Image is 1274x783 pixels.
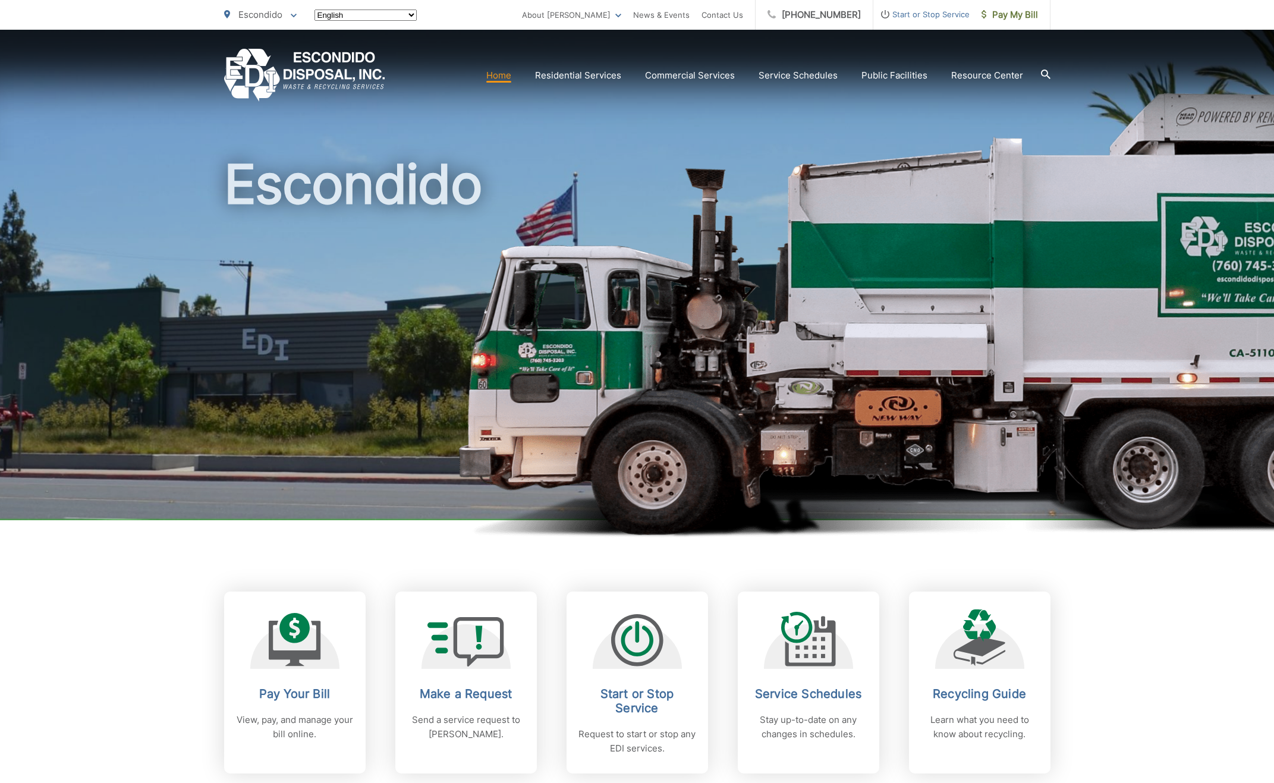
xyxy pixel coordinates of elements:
a: Residential Services [535,68,621,83]
a: Service Schedules Stay up-to-date on any changes in schedules. [738,592,879,773]
a: Home [486,68,511,83]
h2: Service Schedules [750,687,867,701]
p: Request to start or stop any EDI services. [578,727,696,756]
h2: Start or Stop Service [578,687,696,715]
h2: Pay Your Bill [236,687,354,701]
a: Recycling Guide Learn what you need to know about recycling. [909,592,1050,773]
a: News & Events [633,8,690,22]
span: Escondido [238,9,282,20]
a: Resource Center [951,68,1023,83]
a: Contact Us [702,8,743,22]
p: Stay up-to-date on any changes in schedules. [750,713,867,741]
select: Select a language [314,10,417,21]
h2: Make a Request [407,687,525,701]
a: Pay Your Bill View, pay, and manage your bill online. [224,592,366,773]
a: EDCD logo. Return to the homepage. [224,49,385,102]
a: Commercial Services [645,68,735,83]
h2: Recycling Guide [921,687,1039,701]
a: Make a Request Send a service request to [PERSON_NAME]. [395,592,537,773]
a: About [PERSON_NAME] [522,8,621,22]
span: Pay My Bill [982,8,1038,22]
p: View, pay, and manage your bill online. [236,713,354,741]
p: Learn what you need to know about recycling. [921,713,1039,741]
a: Service Schedules [759,68,838,83]
p: Send a service request to [PERSON_NAME]. [407,713,525,741]
a: Public Facilities [861,68,927,83]
h1: Escondido [224,155,1050,531]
